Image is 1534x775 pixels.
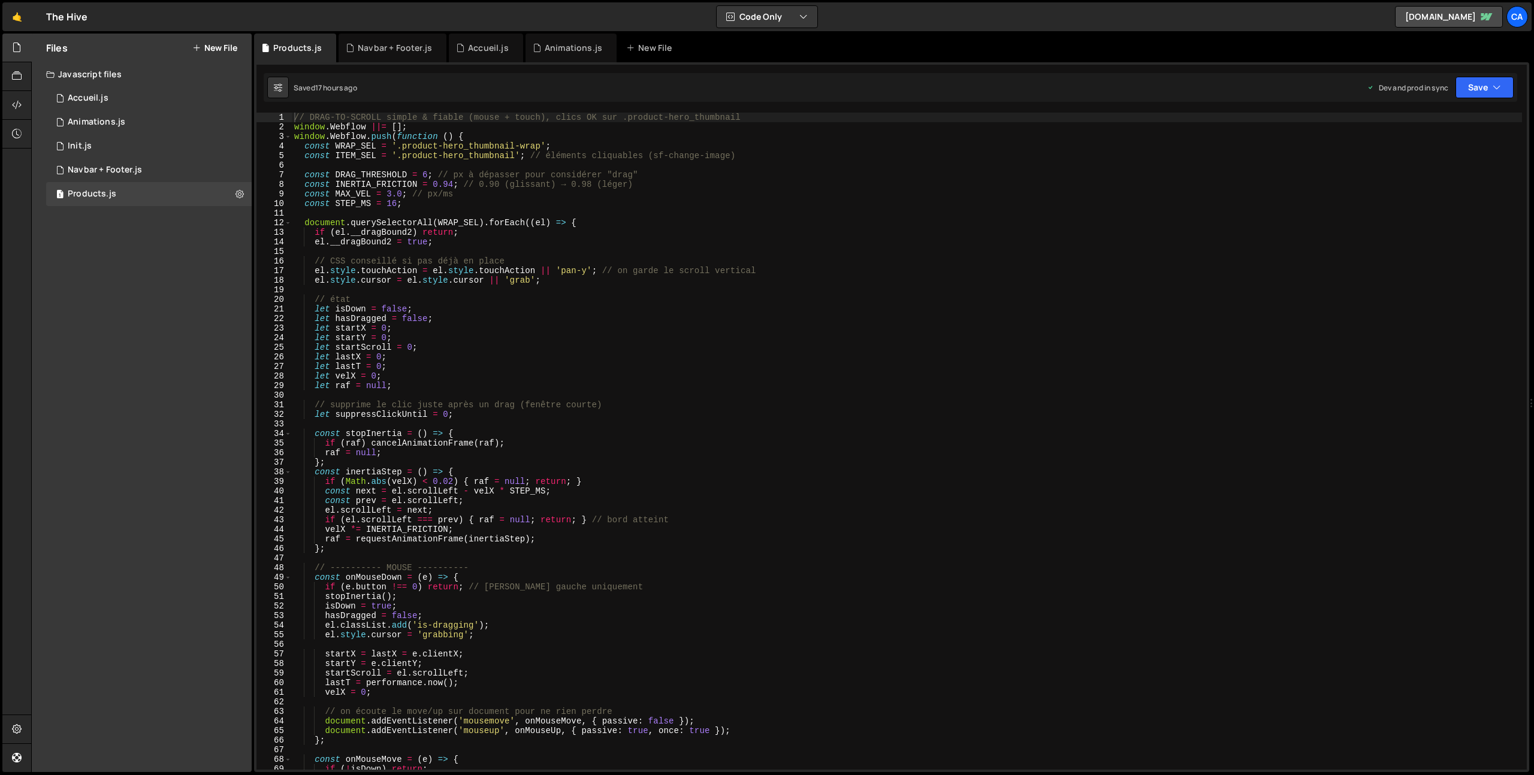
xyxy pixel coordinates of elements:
[315,83,357,93] div: 17 hours ago
[273,42,322,54] div: Products.js
[256,419,292,429] div: 33
[256,611,292,620] div: 53
[256,438,292,448] div: 35
[256,448,292,458] div: 36
[68,165,142,175] div: Navbar + Footer.js
[1506,6,1528,28] a: Ca
[256,381,292,390] div: 29
[68,141,92,152] div: Init.js
[256,592,292,601] div: 51
[256,697,292,707] div: 62
[358,42,432,54] div: Navbar + Footer.js
[256,400,292,410] div: 31
[256,707,292,716] div: 63
[256,151,292,161] div: 5
[256,486,292,496] div: 40
[256,323,292,333] div: 23
[256,266,292,276] div: 17
[626,42,677,54] div: New File
[256,295,292,304] div: 20
[256,304,292,314] div: 21
[256,764,292,774] div: 69
[256,132,292,141] div: 3
[256,601,292,611] div: 52
[46,182,252,206] div: 17034/47579.js
[46,134,252,158] div: 17034/46803.js
[1456,77,1514,98] button: Save
[256,630,292,640] div: 55
[256,170,292,180] div: 7
[256,285,292,295] div: 19
[46,110,252,134] div: 17034/46849.js
[256,573,292,582] div: 49
[256,352,292,362] div: 26
[256,582,292,592] div: 50
[256,237,292,247] div: 14
[56,190,64,200] span: 1
[545,42,602,54] div: Animations.js
[68,93,108,104] div: Accueil.js
[256,640,292,649] div: 56
[32,62,252,86] div: Javascript files
[717,6,817,28] button: Code Only
[256,563,292,573] div: 48
[256,553,292,563] div: 47
[192,43,237,53] button: New File
[294,83,357,93] div: Saved
[256,716,292,726] div: 64
[256,525,292,534] div: 44
[46,41,68,55] h2: Files
[256,113,292,122] div: 1
[1395,6,1503,28] a: [DOMAIN_NAME]
[68,117,125,128] div: Animations.js
[256,333,292,343] div: 24
[256,477,292,486] div: 39
[256,534,292,544] div: 45
[256,515,292,525] div: 43
[256,371,292,381] div: 28
[256,180,292,189] div: 8
[256,467,292,477] div: 38
[256,668,292,678] div: 59
[1367,83,1448,93] div: Dev and prod in sync
[256,649,292,659] div: 57
[256,390,292,400] div: 30
[256,199,292,208] div: 10
[256,218,292,228] div: 12
[256,505,292,515] div: 42
[256,141,292,151] div: 4
[256,755,292,764] div: 68
[46,10,87,24] div: The Hive
[256,228,292,237] div: 13
[256,745,292,755] div: 67
[256,659,292,668] div: 58
[256,544,292,553] div: 46
[256,362,292,371] div: 27
[256,161,292,170] div: 6
[256,735,292,745] div: 66
[2,2,32,31] a: 🤙
[256,256,292,266] div: 16
[256,429,292,438] div: 34
[256,343,292,352] div: 25
[256,620,292,630] div: 54
[256,314,292,323] div: 22
[256,189,292,199] div: 9
[256,678,292,688] div: 60
[256,458,292,467] div: 37
[468,42,509,54] div: Accueil.js
[46,86,252,110] div: 17034/46801.js
[256,122,292,132] div: 2
[256,496,292,505] div: 41
[256,410,292,419] div: 32
[68,189,116,199] div: Products.js
[256,726,292,735] div: 65
[256,276,292,285] div: 18
[256,247,292,256] div: 15
[46,158,252,182] div: 17034/47476.js
[256,688,292,697] div: 61
[256,208,292,218] div: 11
